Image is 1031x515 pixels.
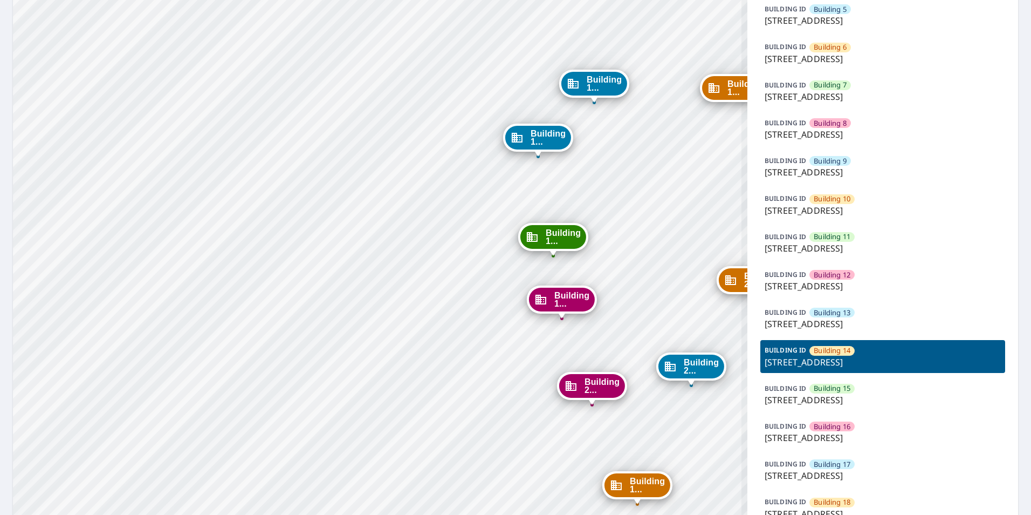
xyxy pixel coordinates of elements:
[765,166,1001,179] p: [STREET_ADDRESS]
[814,4,847,15] span: Building 5
[814,118,847,128] span: Building 8
[765,308,806,317] p: BUILDING ID
[765,431,1001,444] p: [STREET_ADDRESS]
[717,266,787,300] div: Dropped pin, building Building 22, Commercial property, 9605 Park Drive Omaha, NE 68127
[700,74,860,107] div: Dropped pin, building Building 14, Commercial property, 9605 Park Drive Omaha, NE 68127
[765,14,1001,27] p: [STREET_ADDRESS]
[814,270,850,280] span: Building 12
[814,308,850,318] span: Building 13
[814,80,847,90] span: Building 7
[765,232,806,241] p: BUILDING ID
[765,52,1001,65] p: [STREET_ADDRESS]
[656,353,726,386] div: Dropped pin, building Building 21, Commercial property, 9605 Park Drive Omaha, NE 68127
[765,80,806,90] p: BUILDING ID
[814,345,850,356] span: Building 14
[814,422,850,432] span: Building 16
[546,229,581,245] span: Building 1...
[727,80,771,96] span: Building 1...
[765,384,806,393] p: BUILDING ID
[814,497,850,507] span: Building 18
[765,156,806,165] p: BUILDING ID
[684,358,719,375] span: Building 2...
[765,345,806,355] p: BUILDING ID
[602,471,672,505] div: Dropped pin, building Building 18, Commercial property, 9605 Park Drive Omaha, NE 68127
[765,242,1001,255] p: [STREET_ADDRESS]
[814,232,850,242] span: Building 11
[814,459,850,470] span: Building 17
[814,383,850,394] span: Building 15
[765,194,806,203] p: BUILDING ID
[765,118,806,127] p: BUILDING ID
[765,128,1001,141] p: [STREET_ADDRESS]
[765,497,806,506] p: BUILDING ID
[765,90,1001,103] p: [STREET_ADDRESS]
[531,130,566,146] span: Building 1...
[765,317,1001,330] p: [STREET_ADDRESS]
[765,422,806,431] p: BUILDING ID
[765,469,1001,482] p: [STREET_ADDRESS]
[585,378,620,394] span: Building 2...
[765,270,806,279] p: BUILDING ID
[814,194,850,204] span: Building 10
[765,204,1001,217] p: [STREET_ADDRESS]
[765,280,1001,293] p: [STREET_ADDRESS]
[744,272,779,288] span: Building 2...
[518,223,588,256] div: Dropped pin, building Building 15, Commercial property, 9605 Park Drive Omaha, NE 68127
[765,4,806,13] p: BUILDING ID
[814,156,847,166] span: Building 9
[527,286,597,319] div: Dropped pin, building Building 16, Commercial property, 9605 Park Drive Omaha, NE 68127
[559,70,629,103] div: Dropped pin, building Building 13, Commercial property, 9605 Park Drive Omaha, NE 68127
[587,76,622,92] span: Building 1...
[503,124,573,157] div: Dropped pin, building Building 17, Commercial property, 9605 Park Drive Omaha, NE 68127
[765,459,806,469] p: BUILDING ID
[765,42,806,51] p: BUILDING ID
[765,394,1001,406] p: [STREET_ADDRESS]
[814,42,847,52] span: Building 6
[765,356,1001,369] p: [STREET_ADDRESS]
[630,477,665,493] span: Building 1...
[554,292,589,308] span: Building 1...
[557,372,627,405] div: Dropped pin, building Building 20, Commercial property, 9605 Park Drive Omaha, NE 68127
